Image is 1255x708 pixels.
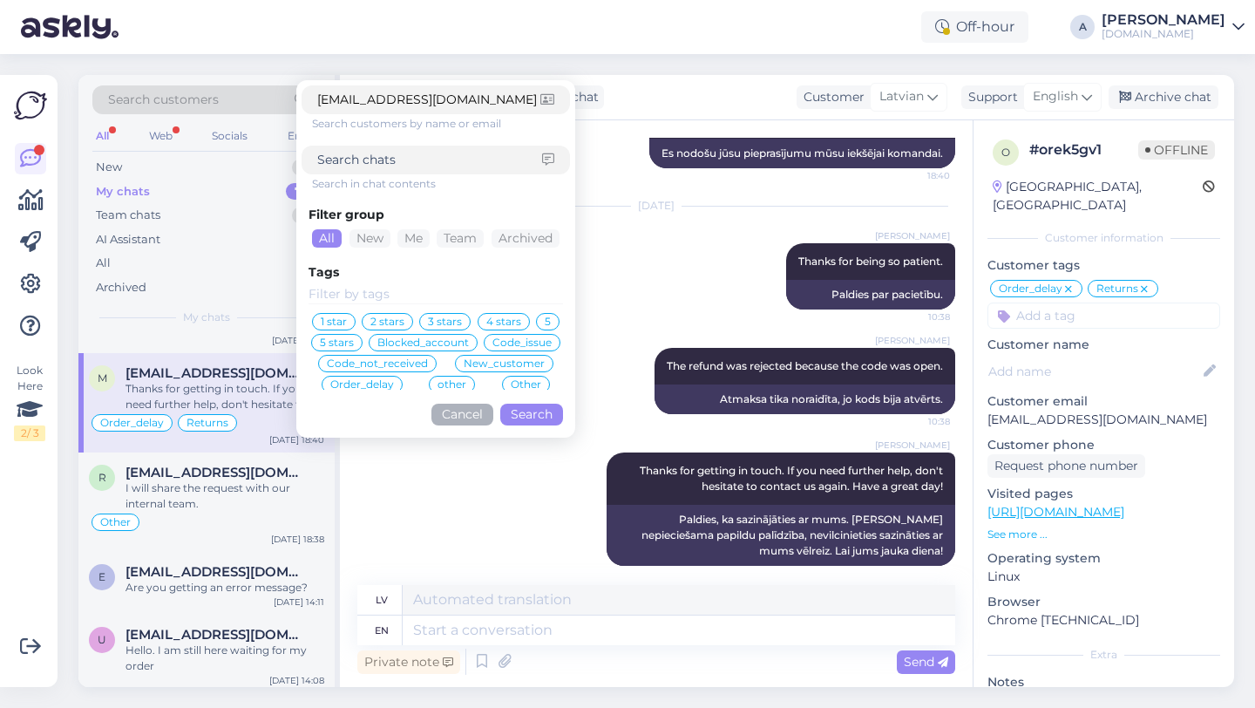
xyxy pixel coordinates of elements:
span: u [98,633,106,646]
div: Off-hour [921,11,1028,43]
div: Customer [797,88,865,106]
span: usatiirenato547@gmail.com [125,627,307,643]
span: Returns [1096,283,1138,294]
div: Paldies, ka sazinājāties ar mums. [PERSON_NAME] nepieciešama papildu palīdzība, nevilcinieties sa... [607,505,955,566]
p: Customer name [987,336,1220,354]
div: AI Assistant [96,231,160,248]
div: en [375,616,389,645]
span: Latvian [879,87,924,106]
p: Linux [987,568,1220,586]
div: Tags [309,263,563,282]
div: [DATE] 14:11 [274,596,324,609]
span: 10:38 [885,415,950,428]
span: Search customers [108,91,219,109]
span: 1 star [321,317,347,327]
div: [GEOGRAPHIC_DATA], [GEOGRAPHIC_DATA] [993,178,1203,214]
span: e [98,570,105,583]
p: See more ... [987,527,1220,542]
img: Askly Logo [14,89,47,122]
div: Socials [208,125,251,147]
div: Atmaksa tika noraidīta, jo kods bija atvērts. [655,385,955,414]
span: Thanks for getting in touch. If you need further help, don't hesitate to contact us again. Have a... [640,464,946,493]
div: [DATE] 18:38 [271,533,324,546]
p: Customer email [987,392,1220,411]
span: 5 stars [320,337,354,348]
p: Customer tags [987,256,1220,275]
span: Order_delay [999,283,1062,294]
span: 10:38 [885,567,950,580]
span: 10:38 [885,310,950,323]
div: Support [961,88,1018,106]
div: Thanks for getting in touch. If you need further help, don't hesitate to contact us again. Have a... [125,381,324,412]
div: All [92,125,112,147]
span: m [98,371,107,385]
div: 0 [292,159,317,176]
input: Search customers [317,91,540,109]
span: magonezxz@inbox.lv [125,365,307,381]
div: [DATE] 18:40 [269,433,324,446]
div: A [1070,15,1095,39]
div: # orek5gv1 [1029,140,1138,160]
span: Returns [187,418,228,428]
div: New [96,159,122,176]
div: Request phone number [987,454,1145,478]
div: Paldies par pacietību. [786,280,955,310]
span: [PERSON_NAME] [875,439,950,452]
div: [DATE] [357,198,955,214]
div: 0 [292,207,317,224]
span: rveeber@gmail.com [125,465,307,480]
p: Chrome [TECHNICAL_ID] [987,611,1220,630]
div: Archived [96,279,146,296]
div: [PERSON_NAME] [1102,13,1225,27]
div: Es nodošu jūsu pieprasījumu mūsu iekšējai komandai. [649,139,955,168]
div: Extra [987,647,1220,663]
span: Send [904,654,948,670]
span: Offline [1138,140,1215,160]
p: Operating system [987,549,1220,568]
span: English [1033,87,1078,106]
div: Team chats [96,207,160,224]
div: Look Here [14,363,45,441]
span: [PERSON_NAME] [875,229,950,242]
input: Search chats [317,151,542,169]
div: Hello. I am still here waiting for my order [125,643,324,674]
div: All [96,255,111,272]
div: Web [146,125,176,147]
input: Add a tag [987,303,1220,329]
div: Archive chat [1109,85,1218,109]
div: Customer information [987,230,1220,246]
span: Order_delay [100,418,164,428]
p: Customer phone [987,436,1220,454]
div: [DATE] 18:41 [272,334,324,347]
p: [EMAIL_ADDRESS][DOMAIN_NAME] [987,411,1220,429]
div: lv [376,585,388,615]
span: Thanks for being so patient. [798,255,943,268]
div: Search in chat contents [312,176,570,192]
span: evi01311956@gmail.com [125,564,307,580]
span: [PERSON_NAME] [875,334,950,347]
div: I will share the request with our internal team. [125,480,324,512]
div: Search customers by name or email [312,116,570,132]
div: Email [284,125,321,147]
div: Filter group [309,206,563,224]
div: Are you getting an error message? [125,580,324,596]
span: r [98,471,106,484]
span: Code_not_received [327,358,428,369]
p: Notes [987,673,1220,691]
div: All [312,229,342,248]
span: o [1001,146,1010,159]
span: Other [100,517,131,528]
div: 2 / 3 [14,425,45,441]
div: 72 [286,183,317,201]
span: 18:40 [885,169,950,182]
input: Filter by tags [309,285,563,304]
span: The refund was rejected because the code was open. [667,359,943,372]
span: My chats [183,310,230,325]
a: [PERSON_NAME][DOMAIN_NAME] [1102,13,1245,41]
div: [DOMAIN_NAME] [1102,27,1225,41]
a: [URL][DOMAIN_NAME] [987,504,1124,520]
p: Browser [987,593,1220,611]
div: [DATE] 14:08 [269,674,324,687]
span: Order_delay [330,379,394,390]
p: Visited pages [987,485,1220,503]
